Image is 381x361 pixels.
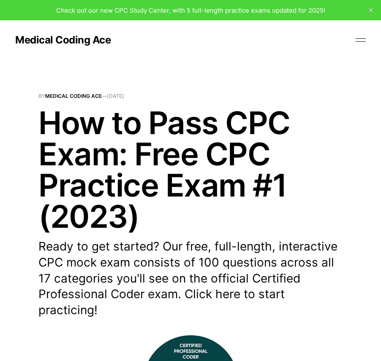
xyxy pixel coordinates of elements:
[15,35,111,45] a: Medical Coding Ace
[56,6,325,14] span: Check out our new CPC Study Center, with 5 full-length practice exams updated for 2025!
[38,107,343,232] h1: How to Pass CPC Exam: Free CPC Practice Exam #1 (2023)
[38,239,343,318] p: Ready to get started? Our free, full-length, interactive CPC mock exam consists of 100 questions ...
[45,93,102,99] a: Medical Coding Ace
[364,3,378,17] button: close
[38,94,343,99] span: By —
[107,93,124,99] time: [DATE]
[243,320,381,361] iframe: portal-trigger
